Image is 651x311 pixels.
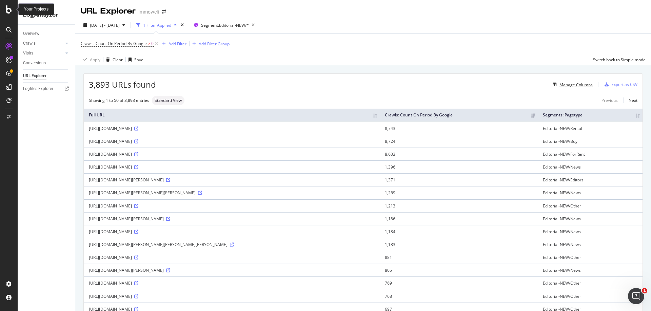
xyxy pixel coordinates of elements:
button: Save [126,54,143,65]
div: Your Projects [24,6,48,12]
button: Manage Columns [550,81,593,89]
div: [URL][DOMAIN_NAME] [89,151,375,157]
div: [URL][DOMAIN_NAME][PERSON_NAME] [89,216,375,222]
td: Editorial-NEW/Other [538,199,643,212]
td: Editorial-NEW/Buy [538,135,643,148]
div: Switch back to Simple mode [593,57,646,63]
td: 1,184 [380,225,538,238]
div: [URL][DOMAIN_NAME] [89,254,375,260]
span: Standard View [155,98,182,103]
td: 1,186 [380,212,538,225]
button: Switch back to Simple mode [590,54,646,65]
th: Full URL: activate to sort column ascending [84,109,380,122]
td: Editorial-NEW/News [538,212,643,225]
td: 769 [380,276,538,289]
button: Export as CSV [602,79,637,90]
td: Editorial-NEW/ForRent [538,148,643,160]
div: URL Explorer [23,72,46,80]
span: [DATE] - [DATE] [90,22,120,28]
div: times [179,22,185,28]
button: Segment:Editorial-NEW/* [191,20,257,30]
th: Segments: Pagetype: activate to sort column ascending [538,109,643,122]
span: 3,893 URLs found [89,79,156,90]
td: Editorial-NEW/Other [538,276,643,289]
td: 1,396 [380,160,538,173]
button: Add Filter [159,40,186,48]
td: 8,743 [380,122,538,135]
div: [URL][DOMAIN_NAME][PERSON_NAME] [89,177,375,183]
td: Editorial-NEW/News [538,160,643,173]
td: 8,724 [380,135,538,148]
div: [URL][DOMAIN_NAME][PERSON_NAME][PERSON_NAME][PERSON_NAME] [89,242,375,247]
button: Clear [103,54,123,65]
td: 805 [380,264,538,276]
td: 1,183 [380,238,538,251]
span: > [148,41,150,46]
div: [URL][DOMAIN_NAME] [89,203,375,209]
td: Editorial-NEW/News [538,238,643,251]
td: 8,633 [380,148,538,160]
a: Conversions [23,60,70,67]
div: neutral label [152,96,184,105]
div: [URL][DOMAIN_NAME] [89,164,375,170]
div: URL Explorer [81,5,136,17]
div: Apply [90,57,100,63]
div: Logfiles Explorer [23,85,53,92]
div: 1 Filter Applied [143,22,171,28]
div: Conversions [23,60,46,67]
button: Apply [81,54,100,65]
div: [URL][DOMAIN_NAME] [89,293,375,299]
iframe: Intercom live chat [628,288,644,304]
div: Manage Columns [559,82,593,88]
td: Editorial-NEW/Editors [538,173,643,186]
button: Add Filter Group [190,40,230,48]
button: 1 Filter Applied [134,20,179,30]
span: Segment: Editorial-NEW/* [201,22,249,28]
td: Editorial-NEW/News [538,186,643,199]
div: Save [134,57,143,63]
a: Crawls [23,40,63,47]
a: Visits [23,50,63,57]
div: Add Filter Group [199,41,230,47]
div: Export as CSV [611,82,637,87]
td: 1,371 [380,173,538,186]
td: 1,213 [380,199,538,212]
a: Next [623,95,637,105]
td: 768 [380,290,538,303]
div: [URL][DOMAIN_NAME] [89,229,375,235]
a: Overview [23,30,70,37]
td: Editorial-NEW/Rental [538,122,643,135]
div: Immowelt [138,8,159,15]
a: URL Explorer [23,72,70,80]
button: [DATE] - [DATE] [81,20,128,30]
span: 0 [151,39,154,48]
span: Crawls: Count On Period By Google [81,41,147,46]
th: Crawls: Count On Period By Google: activate to sort column ascending [380,109,538,122]
td: 1,269 [380,186,538,199]
td: Editorial-NEW/News [538,225,643,238]
div: Crawls [23,40,36,47]
div: Clear [113,57,123,63]
div: arrow-right-arrow-left [162,9,166,14]
div: Add Filter [169,41,186,47]
td: Editorial-NEW/Other [538,290,643,303]
td: Editorial-NEW/News [538,264,643,276]
div: [URL][DOMAIN_NAME][PERSON_NAME][PERSON_NAME] [89,190,375,196]
div: Showing 1 to 50 of 3,893 entries [89,97,149,103]
div: [URL][DOMAIN_NAME] [89,138,375,144]
div: [URL][DOMAIN_NAME] [89,280,375,286]
div: Visits [23,50,33,57]
span: 1 [642,288,647,293]
div: Overview [23,30,39,37]
a: Logfiles Explorer [23,85,70,92]
td: 881 [380,251,538,264]
td: Editorial-NEW/Other [538,251,643,264]
div: [URL][DOMAIN_NAME] [89,126,375,131]
div: [URL][DOMAIN_NAME][PERSON_NAME] [89,267,375,273]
